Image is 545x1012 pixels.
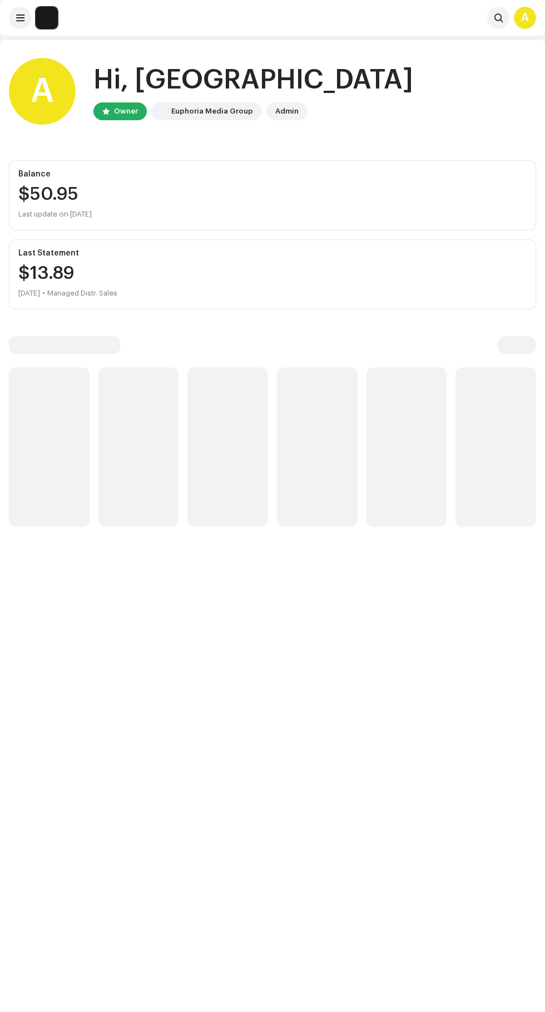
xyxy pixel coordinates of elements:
[18,170,527,179] div: Balance
[171,105,253,118] div: Euphoria Media Group
[47,287,117,300] div: Managed Distr. Sales
[18,208,527,221] div: Last update on [DATE]
[36,7,58,29] img: de0d2825-999c-4937-b35a-9adca56ee094
[18,287,40,300] div: [DATE]
[93,62,413,98] div: Hi, [GEOGRAPHIC_DATA]
[275,105,299,118] div: Admin
[114,105,138,118] div: Owner
[153,105,167,118] img: de0d2825-999c-4937-b35a-9adca56ee094
[9,160,536,230] re-o-card-value: Balance
[514,7,536,29] div: A
[9,58,76,125] div: A
[9,239,536,310] re-o-card-value: Last Statement
[18,249,527,258] div: Last Statement
[42,287,45,300] div: •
